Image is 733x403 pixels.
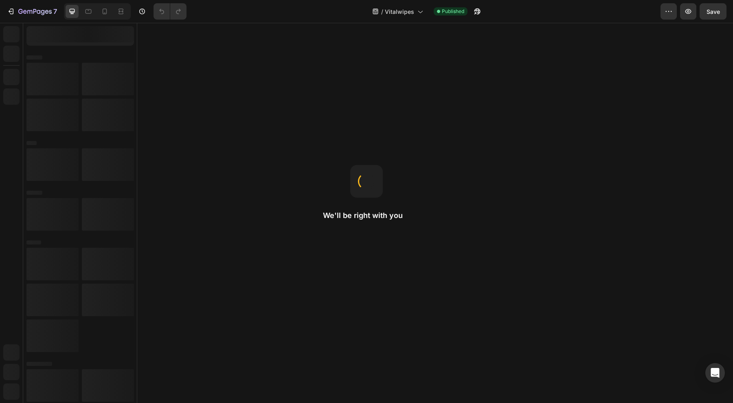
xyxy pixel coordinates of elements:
span: / [381,7,383,16]
p: 7 [53,7,57,16]
div: Undo/Redo [154,3,187,20]
button: 7 [3,3,61,20]
span: Save [707,8,720,15]
span: Published [442,8,464,15]
h2: We'll be right with you [323,211,410,220]
button: Save [700,3,726,20]
span: Vitalwipes [385,7,414,16]
div: Open Intercom Messenger [705,363,725,383]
